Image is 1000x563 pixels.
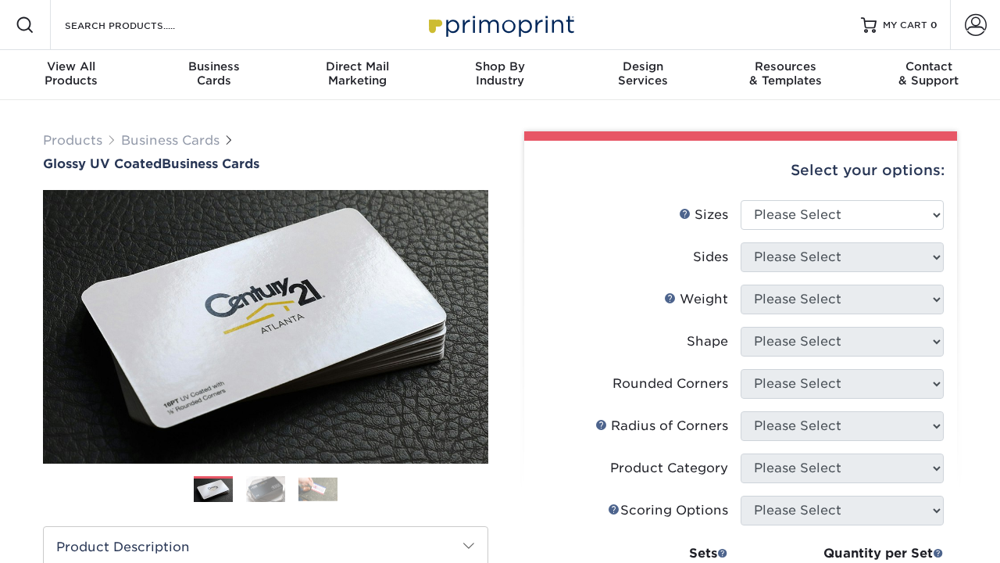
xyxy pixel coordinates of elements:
div: & Templates [714,59,857,88]
div: Industry [429,59,572,88]
div: Scoring Options [608,501,728,520]
span: Design [571,59,714,74]
div: Sides [693,248,728,267]
input: SEARCH PRODUCTS..... [63,16,216,34]
div: Shape [687,332,728,351]
a: DesignServices [571,50,714,100]
span: Contact [857,59,1000,74]
h1: Business Cards [43,156,488,171]
img: Primoprint [422,8,578,41]
a: Products [43,133,102,148]
span: Direct Mail [286,59,429,74]
a: Resources& Templates [714,50,857,100]
a: Business Cards [121,133,220,148]
div: Marketing [286,59,429,88]
img: Business Cards 01 [194,471,233,510]
span: Resources [714,59,857,74]
a: Glossy UV CoatedBusiness Cards [43,156,488,171]
span: MY CART [883,19,927,32]
div: Services [571,59,714,88]
div: Weight [664,290,728,309]
img: Business Cards 02 [246,475,285,503]
div: Rounded Corners [612,375,728,393]
div: Quantity per Set [741,544,944,563]
div: Select your options: [537,141,945,200]
img: Glossy UV Coated 01 [43,104,488,550]
span: Business [143,59,286,74]
div: Sets [603,544,728,563]
span: Glossy UV Coated [43,156,162,171]
a: Shop ByIndustry [429,50,572,100]
div: & Support [857,59,1000,88]
span: Shop By [429,59,572,74]
div: Radius of Corners [595,417,728,436]
span: 0 [930,20,937,30]
a: Direct MailMarketing [286,50,429,100]
div: Sizes [679,206,728,224]
a: BusinessCards [143,50,286,100]
div: Cards [143,59,286,88]
div: Product Category [610,459,728,478]
a: Contact& Support [857,50,1000,100]
img: Business Cards 03 [298,477,337,501]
